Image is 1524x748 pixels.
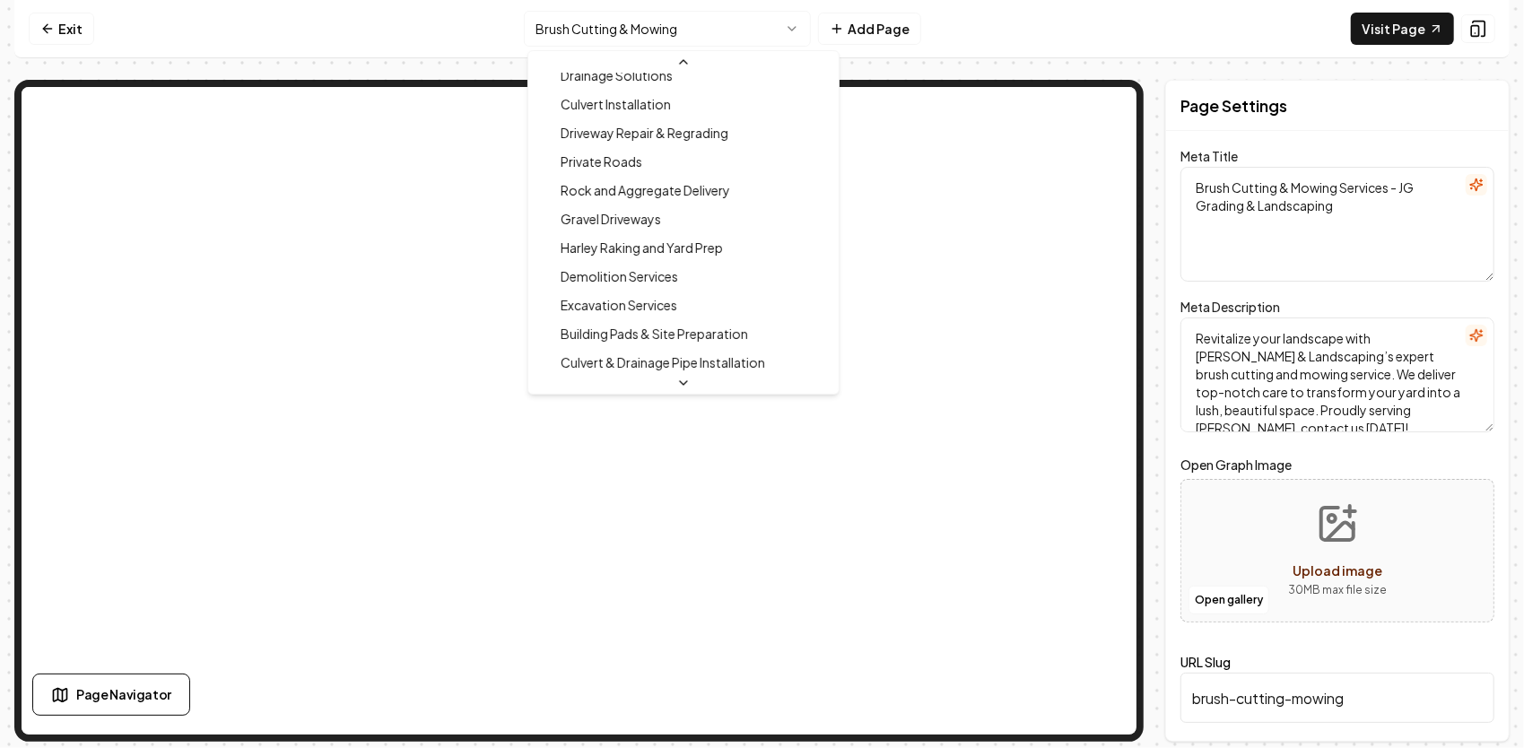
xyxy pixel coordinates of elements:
[561,353,765,371] span: Culvert & Drainage Pipe Installation
[561,95,671,113] span: Culvert Installation
[561,124,728,142] span: Driveway Repair & Regrading
[561,152,642,170] span: Private Roads
[561,325,748,343] span: Building Pads & Site Preparation
[561,267,678,285] span: Demolition Services
[561,181,730,199] span: Rock and Aggregate Delivery
[561,66,673,84] span: Drainage Solutions
[561,296,677,314] span: Excavation Services
[561,239,723,257] span: Harley Raking and Yard Prep
[561,210,661,228] span: Gravel Driveways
